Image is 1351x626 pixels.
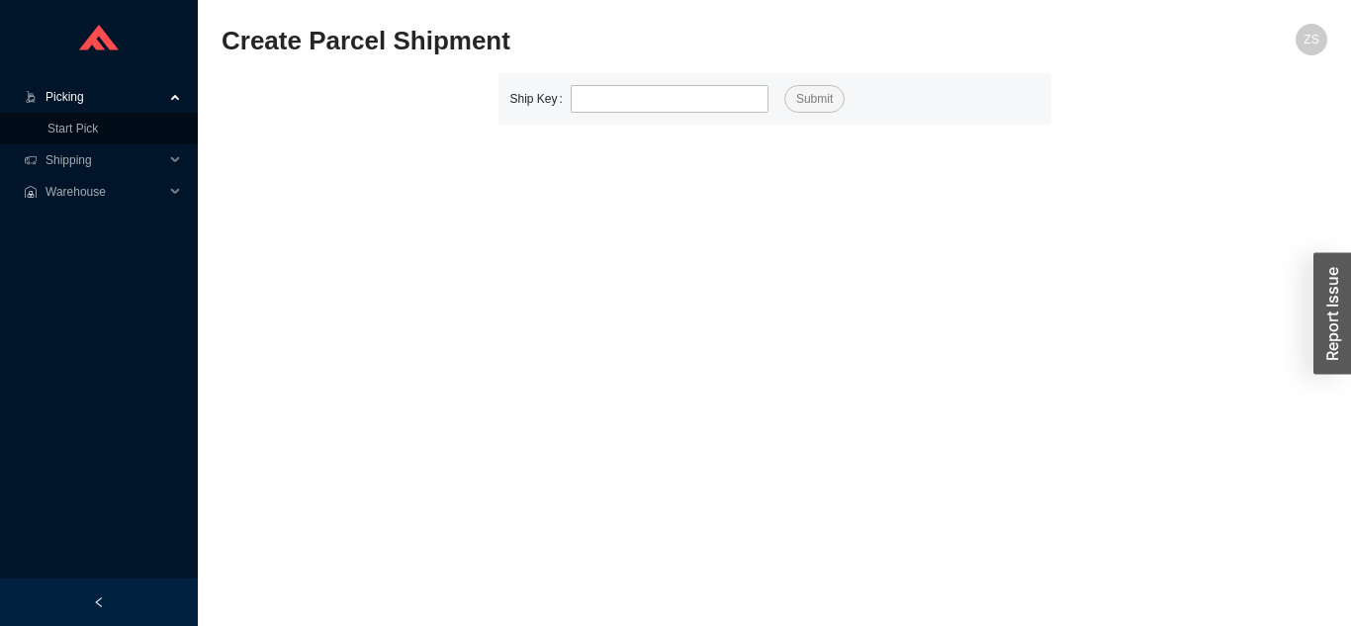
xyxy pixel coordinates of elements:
[1304,24,1318,55] span: ZS
[510,85,571,113] label: Ship Key
[45,144,164,176] span: Shipping
[47,122,98,135] a: Start Pick
[222,24,1051,58] h2: Create Parcel Shipment
[93,596,105,608] span: left
[784,85,845,113] button: Submit
[45,176,164,208] span: Warehouse
[45,81,164,113] span: Picking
